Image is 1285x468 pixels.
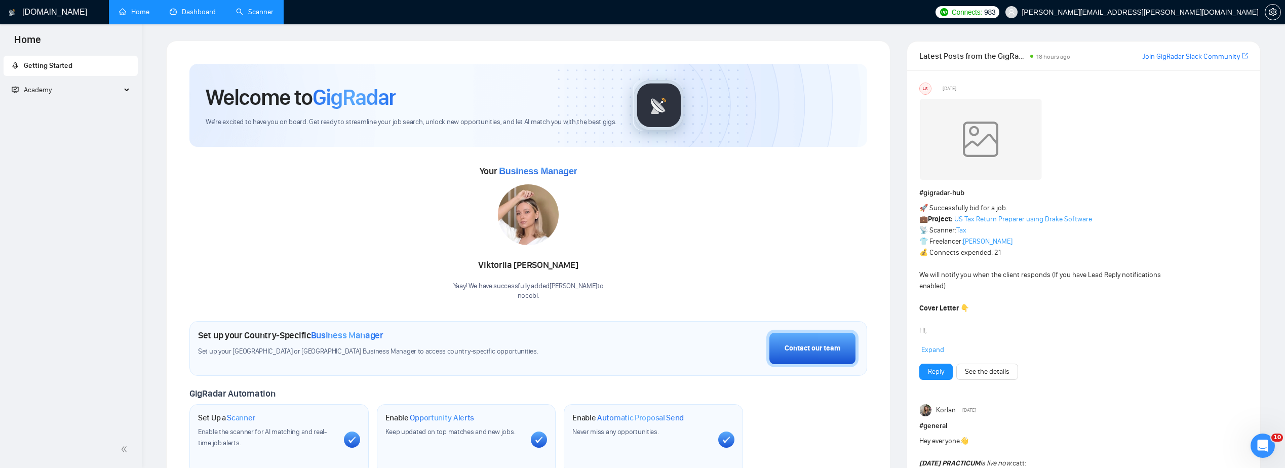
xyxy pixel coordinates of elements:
span: 😃 [193,363,208,383]
span: Business Manager [499,166,577,176]
a: [PERSON_NAME] [963,237,1013,246]
em: is live now [919,459,1011,467]
span: smiley reaction [187,363,214,383]
a: Open in help center [134,396,215,404]
button: go back [7,4,26,23]
span: We're excited to have you on board. Get ready to streamline your job search, unlock new opportuni... [206,118,616,127]
p: nocobi . [453,291,604,301]
span: GigRadar Automation [189,388,275,399]
span: disappointed reaction [135,363,161,383]
button: Reply [919,364,953,380]
span: Keep updated on top matches and new jobs. [385,427,516,436]
span: Korlan [936,405,956,416]
span: GigRadar [313,84,396,111]
span: Latest Posts from the GigRadar Community [919,50,1027,62]
h1: # gigradar-hub [919,187,1248,199]
div: US [920,83,931,94]
a: searchScanner [236,8,274,16]
span: Academy [24,86,52,94]
span: [DATE] [962,406,976,415]
span: Your [480,166,577,177]
a: Join GigRadar Slack Community [1142,51,1240,62]
div: Did this answer your question? [12,353,336,364]
span: Business Manager [311,330,383,341]
span: Never miss any opportunities. [572,427,658,436]
span: rocket [12,62,19,69]
div: Viktoriia [PERSON_NAME] [453,257,604,274]
span: Getting Started [24,61,72,70]
h1: Welcome to [206,84,396,111]
iframe: Intercom live chat [1251,434,1275,458]
li: Getting Started [4,56,138,76]
img: weqQh+iSagEgQAAAABJRU5ErkJggg== [920,99,1041,180]
img: 1686859828830-18.jpg [498,184,559,245]
a: Tax [956,226,966,235]
img: upwork-logo.png [940,8,948,16]
span: export [1242,52,1248,60]
span: 👋 [960,437,968,445]
button: Contact our team [766,330,859,367]
div: Contact our team [785,343,840,354]
h1: Set Up a [198,413,255,423]
span: neutral face reaction [161,363,187,383]
span: Opportunity Alerts [410,413,474,423]
span: 983 [984,7,995,18]
a: homeHome [119,8,149,16]
span: 18 hours ago [1036,53,1070,60]
span: setting [1265,8,1280,16]
span: Expand [921,345,944,354]
button: setting [1265,4,1281,20]
span: Automatic Proposal Send [597,413,684,423]
span: Set up your [GEOGRAPHIC_DATA] or [GEOGRAPHIC_DATA] Business Manager to access country-specific op... [198,347,594,357]
button: See the details [956,364,1018,380]
span: Scanner [227,413,255,423]
span: 10 [1271,434,1283,442]
span: [DATE] [943,84,956,93]
strong: Cover Letter 👇 [919,304,969,313]
button: Collapse window [304,4,324,23]
a: Reply [928,366,944,377]
span: Academy [12,86,52,94]
span: Home [6,32,49,54]
a: setting [1265,8,1281,16]
span: 😞 [140,363,155,383]
div: Close [324,4,342,22]
a: dashboardDashboard [170,8,216,16]
img: gigradar-logo.png [634,80,684,131]
a: US Tax Return Preparer using Drake Software [954,215,1092,223]
a: export [1242,51,1248,61]
img: Korlan [920,404,932,416]
span: user [1008,9,1015,16]
a: See the details [965,366,1009,377]
strong: Project: [928,215,953,223]
strong: [DATE] PRACTICUM [919,459,980,467]
span: 😐 [167,363,181,383]
span: Enable the scanner for AI matching and real-time job alerts. [198,427,327,447]
h1: # general [919,420,1248,432]
span: fund-projection-screen [12,86,19,93]
h1: Set up your Country-Specific [198,330,383,341]
h1: Enable [385,413,475,423]
img: logo [9,5,16,21]
div: Yaay! We have successfully added [PERSON_NAME] to [453,282,604,301]
span: Connects: [952,7,982,18]
span: double-left [121,444,131,454]
h1: Enable [572,413,684,423]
